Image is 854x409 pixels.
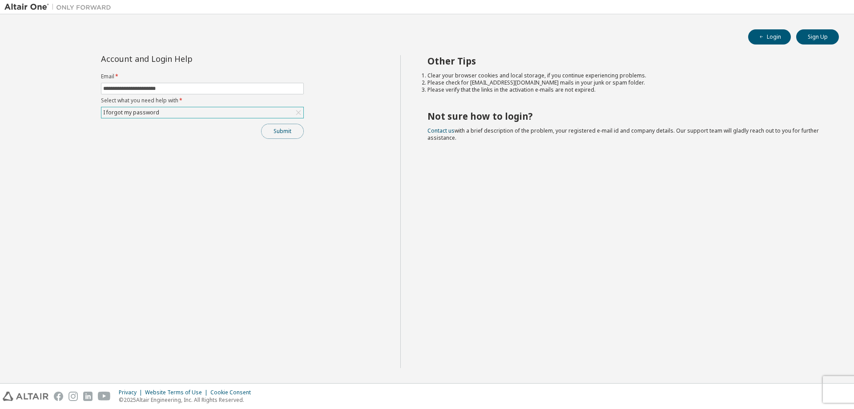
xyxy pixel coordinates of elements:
[145,389,210,396] div: Website Terms of Use
[796,29,839,45] button: Sign Up
[102,108,161,117] div: I forgot my password
[427,55,823,67] h2: Other Tips
[748,29,791,45] button: Login
[119,396,256,404] p: © 2025 Altair Engineering, Inc. All Rights Reserved.
[83,392,93,401] img: linkedin.svg
[427,79,823,86] li: Please check for [EMAIL_ADDRESS][DOMAIN_NAME] mails in your junk or spam folder.
[68,392,78,401] img: instagram.svg
[101,73,304,80] label: Email
[3,392,48,401] img: altair_logo.svg
[427,72,823,79] li: Clear your browser cookies and local storage, if you continue experiencing problems.
[101,107,303,118] div: I forgot my password
[261,124,304,139] button: Submit
[101,55,263,62] div: Account and Login Help
[54,392,63,401] img: facebook.svg
[4,3,116,12] img: Altair One
[427,127,455,134] a: Contact us
[427,127,819,142] span: with a brief description of the problem, your registered e-mail id and company details. Our suppo...
[101,97,304,104] label: Select what you need help with
[427,86,823,93] li: Please verify that the links in the activation e-mails are not expired.
[427,110,823,122] h2: Not sure how to login?
[210,389,256,396] div: Cookie Consent
[119,389,145,396] div: Privacy
[98,392,111,401] img: youtube.svg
